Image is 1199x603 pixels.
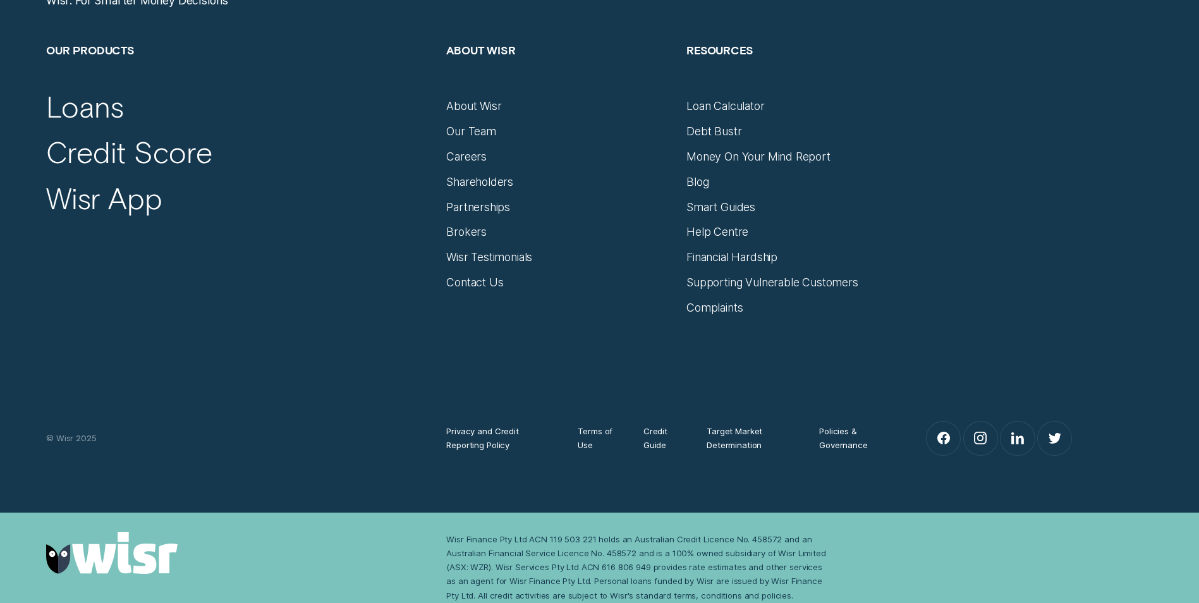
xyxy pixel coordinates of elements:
a: Supporting Vulnerable Customers [686,276,858,289]
a: Complaints [686,301,743,315]
a: Terms of Use [578,424,618,452]
a: Wisr Testimonials [446,250,532,264]
h2: Resources [686,43,913,100]
a: Partnerships [446,200,510,214]
div: © Wisr 2025 [39,431,439,445]
a: Smart Guides [686,200,755,214]
a: About Wisr [446,99,501,113]
a: Our Team [446,125,496,138]
a: Credit Score [46,133,212,170]
img: Wisr [46,532,178,574]
a: Twitter [1038,422,1071,455]
a: Blog [686,175,709,189]
a: Help Centre [686,225,748,239]
a: Policies & Governance [819,424,887,452]
a: Credit Guide [643,424,681,452]
a: Facebook [927,422,960,455]
h2: About Wisr [446,43,673,100]
a: Target Market Determination [707,424,794,452]
a: Money On Your Mind Report [686,150,831,164]
a: Debt Bustr [686,125,741,138]
a: Instagram [964,422,997,455]
h2: Our Products [46,43,432,100]
a: Shareholders [446,175,513,189]
a: Brokers [446,225,487,239]
a: Careers [446,150,487,164]
a: Contact Us [446,276,503,289]
a: Loan Calculator [686,99,764,113]
a: LinkedIn [1001,422,1034,455]
a: Loans [46,88,123,125]
a: Financial Hardship [686,250,777,264]
a: Privacy and Credit Reporting Policy [446,424,552,452]
a: Wisr App [46,180,162,216]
